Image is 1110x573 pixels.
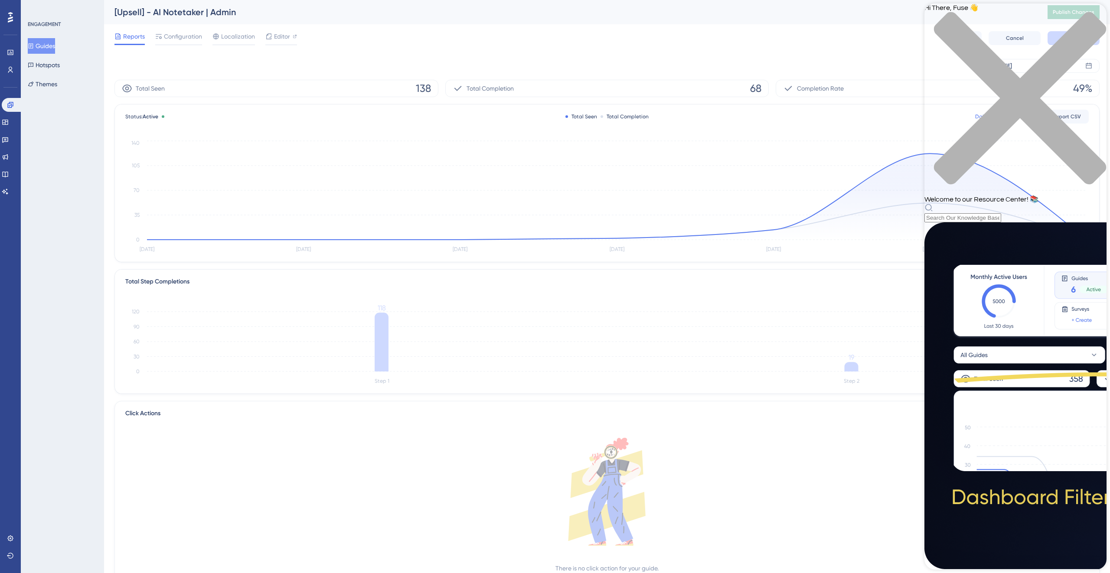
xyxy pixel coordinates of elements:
[114,6,1026,18] div: [Upsell] - AI Notetaker | Admin
[140,246,154,252] tspan: [DATE]
[125,277,189,287] div: Total Step Completions
[28,76,57,92] button: Themes
[378,304,386,312] tspan: 118
[849,353,854,361] tspan: 19
[134,354,140,360] tspan: 30
[132,309,140,315] tspan: 120
[797,83,844,94] span: Completion Rate
[601,113,649,120] div: Total Completion
[766,246,781,252] tspan: [DATE]
[28,57,60,73] button: Hotspots
[132,163,140,169] tspan: 105
[3,5,18,21] img: launcher-image-alternative-text
[134,187,140,193] tspan: 70
[131,140,140,146] tspan: 140
[296,246,311,252] tspan: [DATE]
[923,246,937,252] tspan: [DATE]
[134,324,140,330] tspan: 90
[136,237,140,243] tspan: 0
[565,113,597,120] div: Total Seen
[750,81,761,95] span: 68
[20,2,54,13] span: Need Help?
[136,368,140,374] tspan: 0
[125,408,160,424] span: Click Actions
[221,31,255,42] span: Localization
[416,81,431,95] span: 138
[164,31,202,42] span: Configuration
[28,38,55,54] button: Guides
[375,378,389,384] tspan: Step 1
[125,113,158,120] span: Status:
[610,246,624,252] tspan: [DATE]
[274,31,290,42] span: Editor
[467,83,514,94] span: Total Completion
[453,246,467,252] tspan: [DATE]
[136,83,165,94] span: Total Seen
[844,378,859,384] tspan: Step 2
[28,21,61,28] div: ENGAGEMENT
[60,4,63,11] div: 1
[143,114,158,120] span: Active
[123,31,145,42] span: Reports
[134,339,140,345] tspan: 60
[134,212,140,218] tspan: 35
